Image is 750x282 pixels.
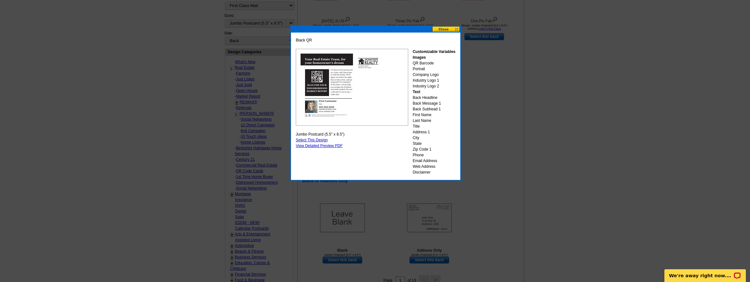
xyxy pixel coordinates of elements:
img: GENPJB_BlackQr_All.jpg [296,49,408,126]
strong: Text [413,90,420,94]
a: View Detailed Preview PDF [296,144,343,148]
strong: Customizable Variables [413,49,455,54]
span: Black QR [296,37,312,43]
a: Select This Design [296,138,328,142]
div: QR Barcode Portrait Company Logo Industry Logo 1 Industry Logo 2 Back Headline Back Message 1 Bac... [413,49,455,175]
span: Jumbo Postcard (5.5" x 8.5") [296,131,345,137]
iframe: LiveChat chat widget [660,262,750,282]
strong: Images [413,55,426,60]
